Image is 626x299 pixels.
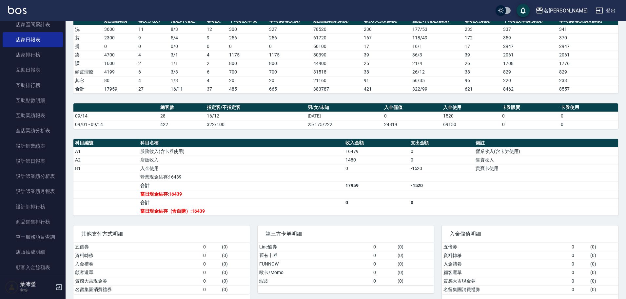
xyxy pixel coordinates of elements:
td: 256 [267,33,312,42]
td: 80390 [312,51,362,59]
td: 服務收入(含卡券使用) [139,147,344,156]
td: 2 [137,59,169,68]
a: 設計師業績月報表 [3,184,63,199]
th: 收入金額 [344,139,409,147]
a: 設計師排行榜 [3,199,63,214]
td: 4199 [103,68,137,76]
td: 洗 [73,25,103,33]
td: 16 / 1 [411,42,463,51]
td: 1708 [501,59,558,68]
td: -1520 [409,164,474,173]
a: 全店業績分析表 [3,123,63,138]
th: 指定客/不指定客 [205,103,306,112]
td: 0 [409,147,474,156]
td: ( 0 ) [589,277,618,285]
td: 0 [202,277,221,285]
td: 167 [362,33,411,42]
td: 剪 [73,33,103,42]
td: 1175 [267,51,312,59]
td: 蝦皮 [258,277,372,285]
table: a dense table [442,243,618,294]
a: 互助日報表 [3,62,63,77]
td: 233 [558,76,618,85]
td: 質感大吉現金券 [73,277,202,285]
td: 2 [205,59,227,68]
td: 118 / 49 [411,33,463,42]
a: 店家區間累計表 [3,17,63,32]
td: 0 [202,268,221,277]
td: 383787 [312,85,362,93]
td: 230 [362,25,411,33]
td: 17959 [103,85,137,93]
td: 燙 [73,42,103,51]
td: 入金使用 [139,164,344,173]
td: 3 / 1 [169,51,205,59]
td: 8462 [501,85,558,93]
td: 80 [103,76,137,85]
td: 24819 [382,120,441,129]
td: ( 0 ) [220,277,250,285]
td: 2061 [558,51,618,59]
th: 科目名稱 [139,139,344,147]
td: 6 [205,68,227,76]
td: 1 / 3 [169,76,205,85]
a: 店家排行榜 [3,47,63,62]
td: 27 [137,85,169,93]
td: 220 [501,76,558,85]
td: 0 [103,42,137,51]
a: 店家日報表 [3,32,63,47]
td: 485 [227,85,267,93]
table: a dense table [73,17,618,94]
td: ( 0 ) [589,268,618,277]
td: 合計 [73,85,103,93]
th: 入金使用 [441,103,500,112]
td: 五倍券 [442,243,570,251]
td: 當日現金結存（含自購）:16439 [139,207,344,215]
td: 44400 [312,59,362,68]
td: 26 / 12 [411,68,463,76]
button: 登出 [593,5,618,17]
td: 0 [559,112,618,120]
td: [DATE] [306,112,383,120]
td: 營業現金結存:16439 [139,173,344,181]
img: Person [5,281,18,294]
td: 其它 [73,76,103,85]
td: 69150 [441,120,500,129]
td: 2061 [501,51,558,59]
td: ( 0 ) [220,243,250,251]
td: 300 [227,25,267,33]
td: 2947 [558,42,618,51]
th: 入金儲值 [382,103,441,112]
td: 16479 [344,147,409,156]
td: 0 [570,285,589,294]
td: 0 [570,260,589,268]
td: 4 [137,51,169,59]
td: 800 [267,59,312,68]
td: 6 [137,68,169,76]
table: a dense table [73,243,250,294]
td: A2 [73,156,139,164]
a: 單一服務項目查詢 [3,229,63,245]
td: 39 [463,51,501,59]
td: 26 [463,59,501,68]
a: 顧客入金餘額表 [3,260,63,275]
td: 4 [137,76,169,85]
td: 21 / 4 [411,59,463,68]
td: 0 [202,251,221,260]
td: 1776 [558,59,618,68]
td: ( 0 ) [589,251,618,260]
td: ( 0 ) [589,243,618,251]
th: 總客數 [159,103,205,112]
a: 互助點數明細 [3,93,63,108]
td: 39 [362,51,411,59]
td: 0 [227,42,267,51]
td: 名留集團消費禮券 [73,285,202,294]
td: 合計 [139,181,344,190]
td: 0 [559,120,618,129]
td: 1175 [227,51,267,59]
td: 61720 [312,33,362,42]
td: 50100 [312,42,362,51]
th: 科目編號 [73,139,139,147]
td: ( 0 ) [396,268,434,277]
td: 700 [267,68,312,76]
